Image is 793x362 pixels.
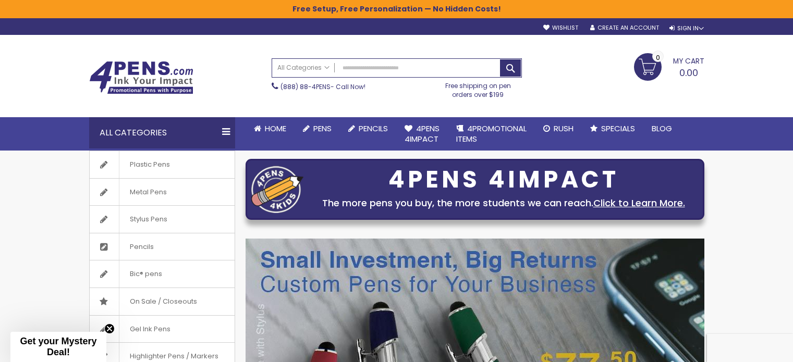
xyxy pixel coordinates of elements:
[456,123,527,144] span: 4PROMOTIONAL ITEMS
[119,288,208,315] span: On Sale / Closeouts
[707,334,793,362] iframe: Google Customer Reviews
[669,24,704,32] div: Sign In
[277,64,330,72] span: All Categories
[679,66,698,79] span: 0.00
[10,332,106,362] div: Get your Mystery Deal!Close teaser
[309,169,699,191] div: 4PENS 4IMPACT
[89,117,235,148] div: All Categories
[251,166,303,213] img: four_pen_logo.png
[119,260,173,288] span: Bic® pens
[280,82,365,91] span: - Call Now!
[590,24,659,32] a: Create an Account
[119,233,164,260] span: Pencils
[90,233,235,260] a: Pencils
[90,151,235,178] a: Plastic Pens
[634,53,704,79] a: 0.00 0
[593,196,685,209] a: Click to Learn More.
[535,117,582,140] a: Rush
[543,24,578,32] a: Wishlist
[313,123,332,134] span: Pens
[643,117,680,140] a: Blog
[119,206,178,233] span: Stylus Pens
[295,117,340,140] a: Pens
[89,61,193,94] img: 4Pens Custom Pens and Promotional Products
[119,179,177,206] span: Metal Pens
[90,179,235,206] a: Metal Pens
[554,123,574,134] span: Rush
[119,151,180,178] span: Plastic Pens
[265,123,286,134] span: Home
[652,123,672,134] span: Blog
[359,123,388,134] span: Pencils
[340,117,396,140] a: Pencils
[280,82,331,91] a: (888) 88-4PENS
[656,53,660,63] span: 0
[90,206,235,233] a: Stylus Pens
[601,123,635,134] span: Specials
[104,323,115,334] button: Close teaser
[90,260,235,288] a: Bic® pens
[119,316,181,343] span: Gel Ink Pens
[448,117,535,151] a: 4PROMOTIONALITEMS
[309,196,699,210] div: The more pens you buy, the more students we can reach.
[246,117,295,140] a: Home
[90,288,235,315] a: On Sale / Closeouts
[90,316,235,343] a: Gel Ink Pens
[272,59,335,76] a: All Categories
[582,117,643,140] a: Specials
[434,78,522,98] div: Free shipping on pen orders over $199
[20,336,96,357] span: Get your Mystery Deal!
[396,117,448,151] a: 4Pens4impact
[405,123,440,144] span: 4Pens 4impact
